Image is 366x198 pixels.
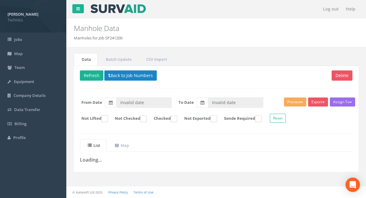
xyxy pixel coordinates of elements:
[148,116,177,122] label: Checked
[81,99,102,105] label: From Date
[8,11,38,17] strong: [PERSON_NAME]
[14,79,34,84] span: Equipment
[80,70,103,81] button: Refresh
[8,10,59,23] a: [PERSON_NAME] Technics
[345,178,360,192] div: Open Intercom Messenger
[72,190,103,194] small: © Kullasoft Ltd 2025
[308,97,328,107] button: Export
[14,93,46,98] span: Company Details
[109,116,147,122] label: Not Checked
[80,139,106,152] a: List
[116,97,172,108] input: From Date
[14,65,25,70] span: Team
[14,121,27,126] span: Billing
[115,143,129,148] uib-tab-heading: Map
[14,37,22,42] span: Jobs
[138,53,173,66] a: CSV Import
[208,97,263,108] input: To Date
[178,116,217,122] label: Not Exported
[178,99,194,105] label: To Date
[284,97,306,107] button: Preview
[98,53,138,66] a: Batch Update
[332,70,352,81] button: Delete
[75,116,108,122] label: Not Lifted
[80,157,352,163] h3: Loading...
[88,143,100,148] uib-tab-heading: List
[13,135,26,140] span: Profile
[134,190,153,194] a: Terms of Use
[74,53,97,66] a: Data
[14,107,40,112] span: Data Transfer
[330,97,355,107] button: Assign To
[108,190,128,194] a: Privacy Policy
[8,17,59,23] span: Technics
[107,139,135,152] a: Map
[14,51,23,56] span: Map
[218,116,262,122] label: Sonde Required
[104,70,157,81] button: Back to Job Numbers
[74,35,122,41] li: Manholes for Job SP241200
[74,24,310,32] h2: Manhole Data
[270,113,286,122] button: Reset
